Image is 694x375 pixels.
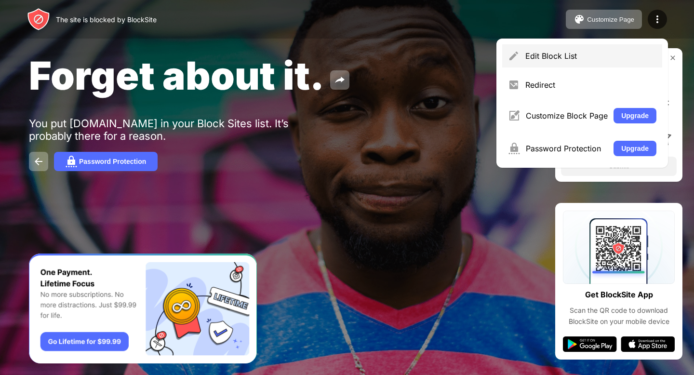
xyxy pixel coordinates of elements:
[29,117,327,142] div: You put [DOMAIN_NAME] in your Block Sites list. It’s probably there for a reason.
[652,13,663,25] img: menu-icon.svg
[54,152,158,171] button: Password Protection
[79,158,146,165] div: Password Protection
[563,305,675,327] div: Scan the QR code to download BlockSite on your mobile device
[508,143,520,154] img: menu-password.svg
[29,52,324,99] span: Forget about it.
[508,50,520,62] img: menu-pencil.svg
[614,108,656,123] button: Upgrade
[621,336,675,352] img: app-store.svg
[587,16,634,23] div: Customize Page
[585,288,653,302] div: Get BlockSite App
[525,51,656,61] div: Edit Block List
[56,15,157,24] div: The site is blocked by BlockSite
[574,13,585,25] img: pallet.svg
[566,10,642,29] button: Customize Page
[33,156,44,167] img: back.svg
[614,141,656,156] button: Upgrade
[526,111,608,121] div: Customize Block Page
[669,54,677,62] img: rate-us-close.svg
[508,110,520,121] img: menu-customize.svg
[66,156,77,167] img: password.svg
[563,336,617,352] img: google-play.svg
[526,144,608,153] div: Password Protection
[27,8,50,31] img: header-logo.svg
[525,80,656,90] div: Redirect
[563,211,675,284] img: qrcode.svg
[508,79,520,91] img: menu-redirect.svg
[334,74,346,86] img: share.svg
[29,254,257,364] iframe: Banner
